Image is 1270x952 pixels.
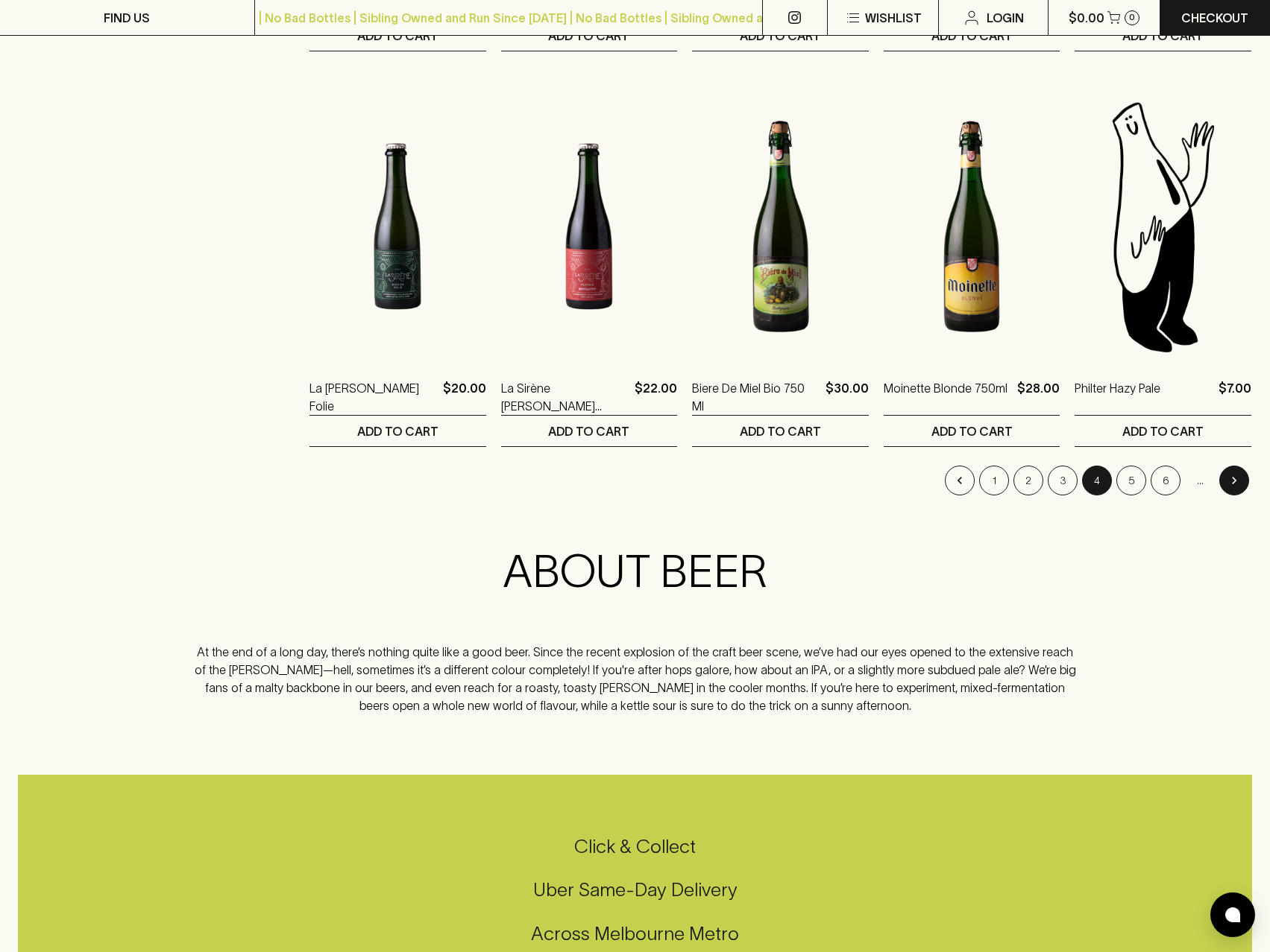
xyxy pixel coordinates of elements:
button: ADD TO CART [309,416,486,446]
img: La Sirène Frankie (Defialy) 375ml (bottle) [501,96,678,357]
img: Blackhearts & Sparrows Man [1075,96,1251,357]
a: Moinette Blonde 750ml [884,379,1007,415]
a: La [PERSON_NAME] Folie [309,379,437,415]
button: Go to next page [1219,466,1249,495]
p: $28.00 [1017,379,1060,415]
a: Biere De Miel Bio 750 Ml [692,379,820,415]
p: At the end of a long day, there’s nothing quite like a good beer. Since the recent explosion of t... [190,643,1079,714]
h2: ABOUT BEER [190,545,1079,598]
div: … [1185,466,1215,495]
img: Moinette Blonde 750ml [884,96,1060,357]
a: La Sirène [PERSON_NAME] (Defialy) 375ml (bottle) [501,379,629,415]
button: Go to page 1 [979,466,1009,495]
p: $22.00 [635,379,677,415]
p: ADD TO CART [740,422,821,440]
button: Go to page 2 [1013,466,1043,495]
h5: Across Melbourne Metro [18,921,1252,946]
p: $30.00 [826,379,869,415]
p: 0 [1129,13,1135,22]
p: ADD TO CART [357,422,438,440]
h5: Click & Collect [18,834,1252,859]
button: ADD TO CART [692,416,869,446]
button: ADD TO CART [1075,416,1251,446]
p: Wishlist [865,9,922,27]
p: $20.00 [443,379,486,415]
button: Go to previous page [945,466,975,495]
nav: pagination navigation [309,466,1251,495]
img: La Sirène Gruner Folie [309,96,486,357]
button: Go to page 5 [1116,466,1146,495]
p: Checkout [1181,9,1248,27]
img: Biere De Miel Bio 750 Ml [692,96,869,357]
p: Login [987,9,1024,27]
p: $7.00 [1219,379,1251,415]
img: bubble-icon [1225,907,1240,922]
p: ADD TO CART [1122,422,1204,440]
button: Go to page 6 [1151,466,1181,495]
button: ADD TO CART [501,416,678,446]
a: Philter Hazy Pale [1075,379,1160,415]
p: FIND US [104,9,150,27]
h5: Uber Same-Day Delivery [18,878,1252,902]
p: $0.00 [1069,9,1104,27]
button: ADD TO CART [884,416,1060,446]
p: ADD TO CART [548,422,629,440]
button: Go to page 3 [1048,466,1078,495]
p: ADD TO CART [931,422,1013,440]
button: page 4 [1082,466,1112,495]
